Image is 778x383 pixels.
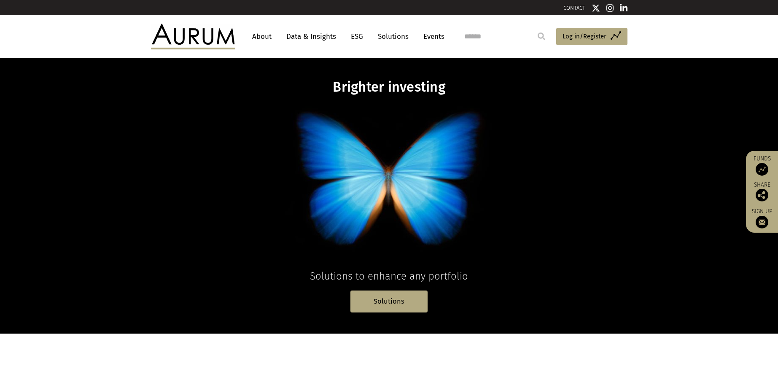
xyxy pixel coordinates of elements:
a: Sign up [750,208,774,228]
img: Twitter icon [592,4,600,12]
a: About [248,29,276,44]
a: ESG [347,29,367,44]
input: Submit [533,28,550,45]
img: Instagram icon [606,4,614,12]
a: Solutions [350,291,428,312]
img: Access Funds [756,163,768,176]
img: Linkedin icon [620,4,627,12]
a: CONTACT [563,5,585,11]
span: Log in/Register [563,31,606,41]
img: Sign up to our newsletter [756,216,768,228]
a: Solutions [374,29,413,44]
img: Aurum [151,24,235,49]
a: Log in/Register [556,28,627,46]
img: Share this post [756,189,768,201]
div: Share [750,182,774,201]
a: Data & Insights [282,29,340,44]
span: Solutions to enhance any portfolio [310,270,468,282]
h1: Brighter investing [226,79,552,95]
a: Events [419,29,444,44]
a: Funds [750,155,774,176]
